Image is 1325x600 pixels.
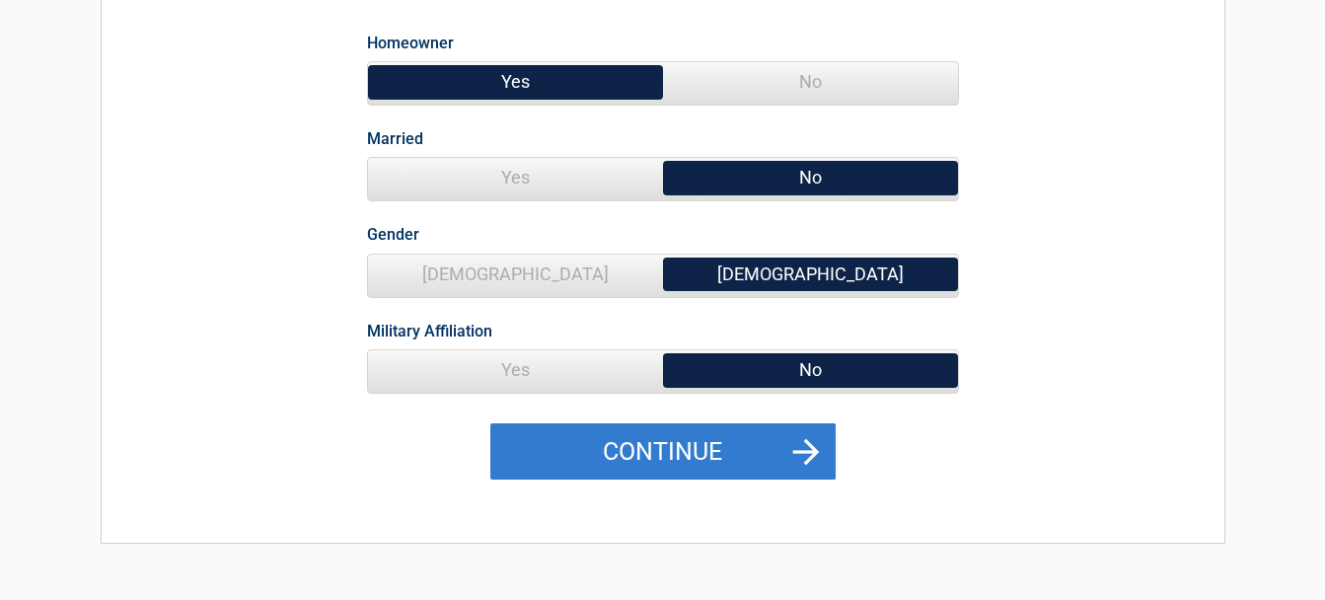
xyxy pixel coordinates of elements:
span: No [663,350,958,390]
span: No [663,158,958,197]
label: Homeowner [367,30,454,56]
span: No [663,62,958,102]
span: Yes [368,158,663,197]
label: Military Affiliation [367,318,492,344]
label: Gender [367,221,419,248]
span: [DEMOGRAPHIC_DATA] [663,255,958,294]
button: Continue [490,423,836,481]
span: [DEMOGRAPHIC_DATA] [368,255,663,294]
label: Married [367,125,423,152]
span: Yes [368,62,663,102]
span: Yes [368,350,663,390]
